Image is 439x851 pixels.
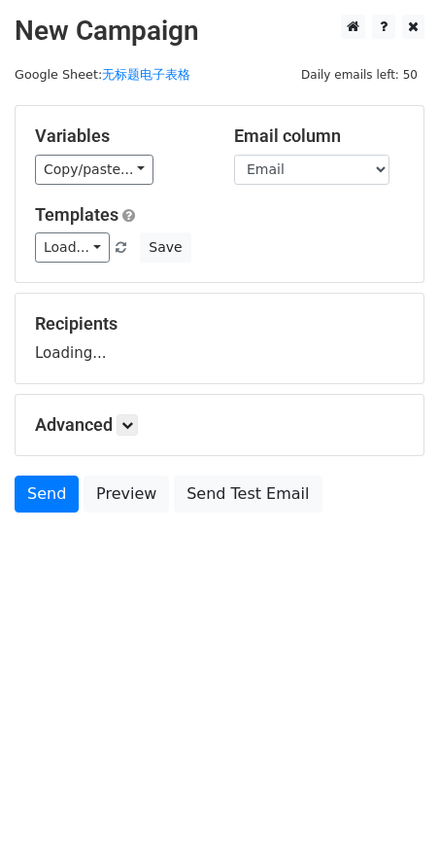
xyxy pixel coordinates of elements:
small: Google Sheet: [15,67,190,82]
button: Save [140,232,190,263]
a: Load... [35,232,110,263]
h5: Variables [35,125,205,147]
a: Copy/paste... [35,155,153,185]
h5: Email column [234,125,404,147]
a: Daily emails left: 50 [294,67,424,82]
span: Daily emails left: 50 [294,64,424,86]
div: Loading... [35,313,404,364]
a: Templates [35,204,118,225]
h5: Advanced [35,414,404,436]
h5: Recipients [35,313,404,335]
a: Send Test Email [174,476,321,513]
a: Preview [84,476,169,513]
a: 无标题电子表格 [102,67,190,82]
h2: New Campaign [15,15,424,48]
a: Send [15,476,79,513]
